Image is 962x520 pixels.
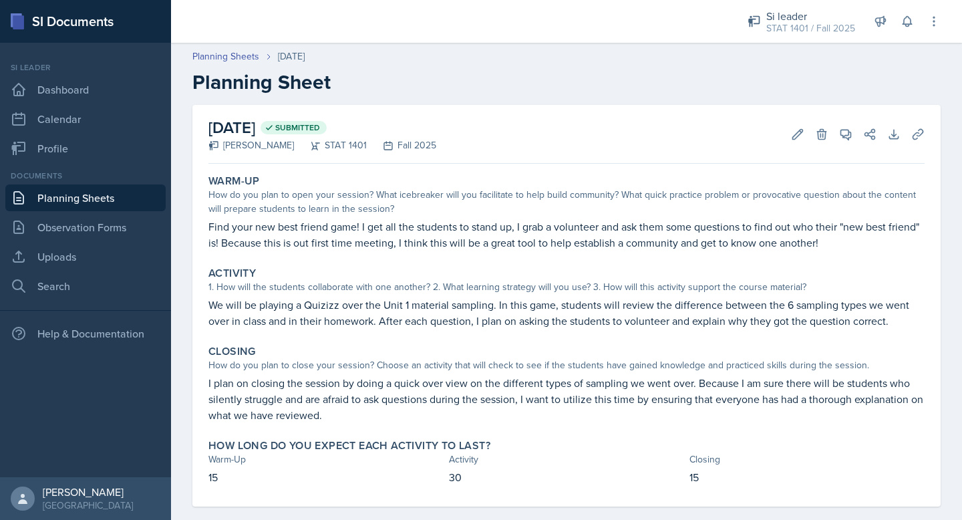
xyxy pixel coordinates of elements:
p: 15 [208,469,444,485]
div: [PERSON_NAME] [208,138,294,152]
div: Warm-Up [208,452,444,467]
a: Profile [5,135,166,162]
p: We will be playing a Quizizz over the Unit 1 material sampling. In this game, students will revie... [208,297,925,329]
a: Calendar [5,106,166,132]
div: STAT 1401 / Fall 2025 [766,21,855,35]
p: 15 [689,469,925,485]
label: Closing [208,345,256,358]
p: Find your new best friend game! I get all the students to stand up, I grab a volunteer and ask th... [208,219,925,251]
a: Planning Sheets [5,184,166,211]
div: How do you plan to open your session? What icebreaker will you facilitate to help build community... [208,188,925,216]
span: Submitted [275,122,320,133]
p: 30 [449,469,684,485]
a: Uploads [5,243,166,270]
div: [DATE] [278,49,305,63]
a: Observation Forms [5,214,166,241]
h2: Planning Sheet [192,70,941,94]
div: Activity [449,452,684,467]
div: Si leader [766,8,855,24]
div: 1. How will the students collaborate with one another? 2. What learning strategy will you use? 3.... [208,280,925,294]
p: I plan on closing the session by doing a quick over view on the different types of sampling we we... [208,375,925,423]
a: Dashboard [5,76,166,103]
label: Warm-Up [208,174,260,188]
div: How do you plan to close your session? Choose an activity that will check to see if the students ... [208,358,925,372]
a: Planning Sheets [192,49,259,63]
div: STAT 1401 [294,138,367,152]
div: Documents [5,170,166,182]
div: [PERSON_NAME] [43,485,133,499]
div: [GEOGRAPHIC_DATA] [43,499,133,512]
h2: [DATE] [208,116,436,140]
label: Activity [208,267,256,280]
a: Search [5,273,166,299]
div: Si leader [5,61,166,74]
label: How long do you expect each activity to last? [208,439,490,452]
div: Fall 2025 [367,138,436,152]
div: Closing [689,452,925,467]
div: Help & Documentation [5,320,166,347]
